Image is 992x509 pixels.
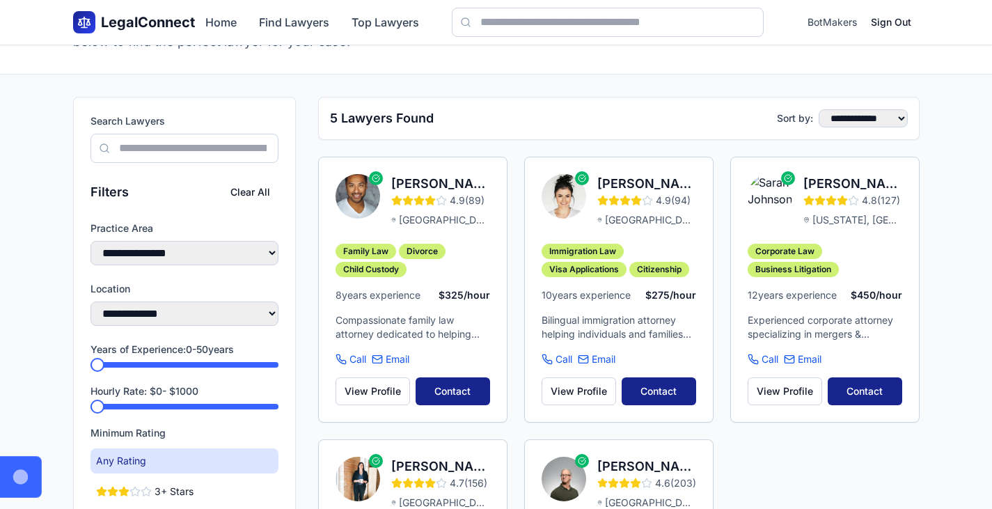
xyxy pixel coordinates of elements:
label: Minimum Rating [90,426,278,440]
span: 4.9 ( 89 ) [450,194,485,207]
button: 3+ Stars [90,479,278,504]
span: 3 + Stars [155,485,194,499]
button: View Profile [336,377,410,405]
span: Email [592,352,615,366]
button: Clear All [222,180,278,205]
div: Business Litigation [748,262,839,277]
img: Sarah Johnson [748,174,792,219]
label: Practice Area [90,221,278,235]
span: Any Rating [96,454,146,468]
span: Call [556,352,572,366]
a: Top Lawyers [352,14,419,31]
p: Experienced corporate attorney specializing in mergers & acquisitions, contract negotiations, and... [748,313,902,341]
p: Compassionate family law attorney dedicated to helping families navigate difficult transitions. S... [336,313,490,341]
h3: [PERSON_NAME] [803,174,902,194]
span: LegalConnect [101,13,195,32]
a: Call [542,352,572,366]
a: Call [336,352,366,366]
button: View Profile [748,377,822,405]
span: 4.9 ( 94 ) [656,194,691,207]
h2: 5 Lawyers Found [330,109,434,128]
span: 4.6 ( 203 ) [655,476,696,490]
img: Michael Chen [336,174,380,219]
a: Email [578,352,615,366]
label: Years of Experience: 0 - 50 years [90,343,278,357]
button: Contact [828,377,902,405]
h3: Filters [90,182,129,202]
span: [US_STATE], [GEOGRAPHIC_DATA] [812,213,902,227]
h3: [PERSON_NAME] [391,457,490,476]
h3: [PERSON_NAME] [391,174,490,194]
h3: [PERSON_NAME] [597,457,696,476]
button: View Profile [542,377,616,405]
a: Call [748,352,778,366]
span: BotMakers [808,15,857,29]
button: Contact [622,377,696,405]
span: 10 years experience [542,288,631,302]
span: Minimum [90,358,104,372]
span: Call [349,352,366,366]
div: Visa Applications [542,262,627,277]
span: $ 325 /hour [439,288,490,302]
p: Bilingual immigration attorney helping individuals and families achieve their American dream. Exp... [542,313,696,341]
div: Child Custody [336,262,407,277]
h3: [PERSON_NAME] [597,174,696,194]
label: Search Lawyers [90,114,278,128]
span: Email [798,352,821,366]
span: Call [762,352,778,366]
span: $ 275 /hour [645,288,696,302]
label: Hourly Rate: $ 0 - $ 1000 [90,384,278,398]
span: Minimum [90,400,104,414]
span: 4.7 ( 156 ) [450,476,487,490]
a: Email [372,352,409,366]
span: [GEOGRAPHIC_DATA], [GEOGRAPHIC_DATA] [399,213,490,227]
div: Divorce [399,244,446,259]
a: Email [784,352,821,366]
span: [GEOGRAPHIC_DATA], [GEOGRAPHIC_DATA] [605,213,696,227]
img: Jennifer Park [542,174,586,219]
span: Email [386,352,409,366]
label: Sort by: [777,111,813,125]
img: Emily Rodriguez [336,457,380,501]
span: 12 years experience [748,288,837,302]
span: 8 years experience [336,288,420,302]
a: Home [205,14,237,31]
button: Contact [416,377,490,405]
button: Any Rating [90,448,278,473]
span: 4.8 ( 127 ) [862,194,900,207]
div: Family Law [336,244,396,259]
div: Citizenship [629,262,689,277]
img: David Thompson [542,457,586,501]
a: Find Lawyers [259,14,329,31]
button: Sign Out [863,10,920,35]
label: Location [90,282,278,296]
a: LegalConnect [73,11,195,33]
span: $ 450 /hour [851,288,902,302]
div: Immigration Law [542,244,624,259]
div: Corporate Law [748,244,822,259]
